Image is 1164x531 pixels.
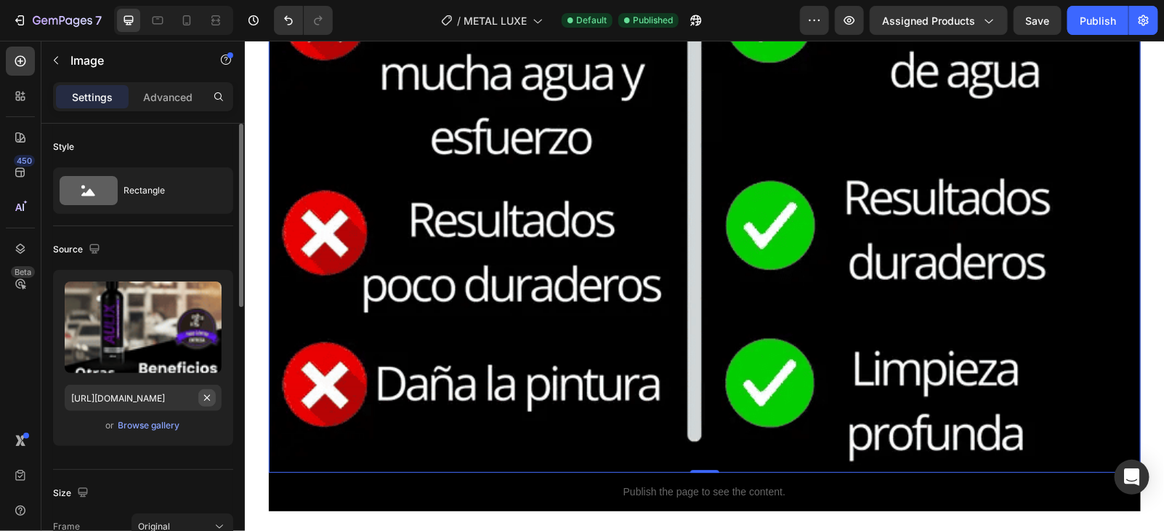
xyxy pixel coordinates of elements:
[1014,6,1062,35] button: Save
[11,266,35,278] div: Beta
[118,418,181,433] button: Browse gallery
[143,89,193,105] p: Advanced
[464,13,527,28] span: METAL LUXE
[106,417,115,434] span: or
[53,484,92,503] div: Size
[53,240,103,260] div: Source
[53,140,74,153] div: Style
[633,14,673,27] span: Published
[95,12,102,29] p: 7
[118,419,180,432] div: Browse gallery
[72,89,113,105] p: Settings
[65,385,222,411] input: https://example.com/image.jpg
[14,155,35,167] div: 450
[1115,460,1149,495] div: Open Intercom Messenger
[70,52,194,69] p: Image
[274,6,333,35] div: Undo/Redo
[576,14,607,27] span: Default
[1080,13,1116,28] div: Publish
[6,6,108,35] button: 7
[457,13,461,28] span: /
[882,13,975,28] span: Assigned Products
[1067,6,1128,35] button: Publish
[65,282,222,373] img: preview-image
[245,41,1164,531] iframe: Design area
[870,6,1008,35] button: Assigned Products
[1026,15,1050,27] span: Save
[124,174,212,207] div: Rectangle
